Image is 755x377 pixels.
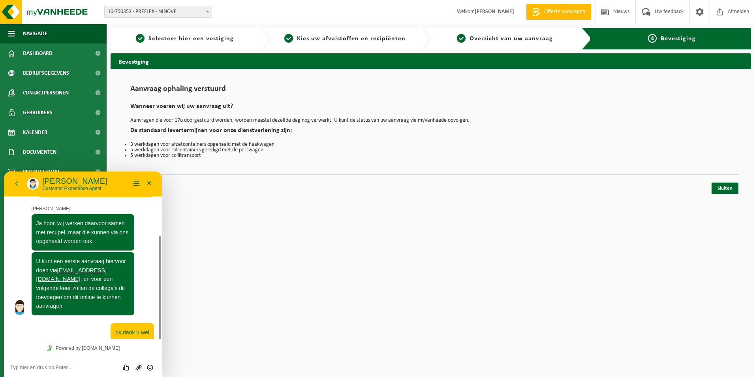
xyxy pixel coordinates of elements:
[23,142,56,162] span: Documenten
[43,174,49,179] img: Tawky_16x16.svg
[23,103,53,123] span: Gebruikers
[40,172,118,182] a: Powered by [DOMAIN_NAME]
[140,192,152,200] button: Emoji invoeren
[712,183,738,194] a: Sluiten
[23,123,47,142] span: Kalender
[111,53,751,69] h2: Bevestiging
[148,36,234,42] span: Selecteer hier een vestiging
[275,34,415,43] a: 2Kies uw afvalstoffen en recipiënten
[23,43,53,63] span: Dashboard
[130,103,731,114] h2: Wanneer voeren wij uw aanvraag uit?
[297,36,406,42] span: Kies uw afvalstoffen en recipiënten
[475,9,514,15] strong: [PERSON_NAME]
[284,34,293,43] span: 2
[129,192,140,200] button: Upload bestand
[130,153,731,158] li: 5 werkdagen voor collitransport
[526,4,591,20] a: Offerte aanvragen
[130,147,731,153] li: 5 werkdagen voor rolcontainers geledigd met de perswagen
[648,34,657,43] span: 4
[661,36,696,42] span: Bevestiging
[105,6,212,17] span: 10-750352 - PREFLEX - NINOVE
[130,85,731,97] h1: Aanvraag ophaling verstuurd
[136,34,145,43] span: 1
[117,192,129,200] div: Beoordeel deze chat
[130,127,731,138] h2: De standaard levertermijnen voor onze dienstverlening zijn:
[23,24,47,43] span: Navigatie
[104,6,212,18] span: 10-750352 - PREFLEX - NINOVE
[457,34,466,43] span: 3
[117,192,152,200] div: Group of buttons
[542,8,587,16] span: Offerte aanvragen
[23,63,69,83] span: Bedrijfsgegevens
[23,162,59,182] span: Product Shop
[470,36,553,42] span: Overzicht van uw aanvraag
[130,142,731,147] li: 3 werkdagen voor afzetcontainers opgehaald met de haakwagen
[435,34,575,43] a: 3Overzicht van uw aanvraag
[4,172,162,377] iframe: chat widget
[130,118,731,123] p: Aanvragen die voor 17u doorgestuurd worden, worden meestal dezelfde dag nog verwerkt. U kunt de s...
[23,83,69,103] span: Contactpersonen
[115,34,255,43] a: 1Selecteer hier een vestiging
